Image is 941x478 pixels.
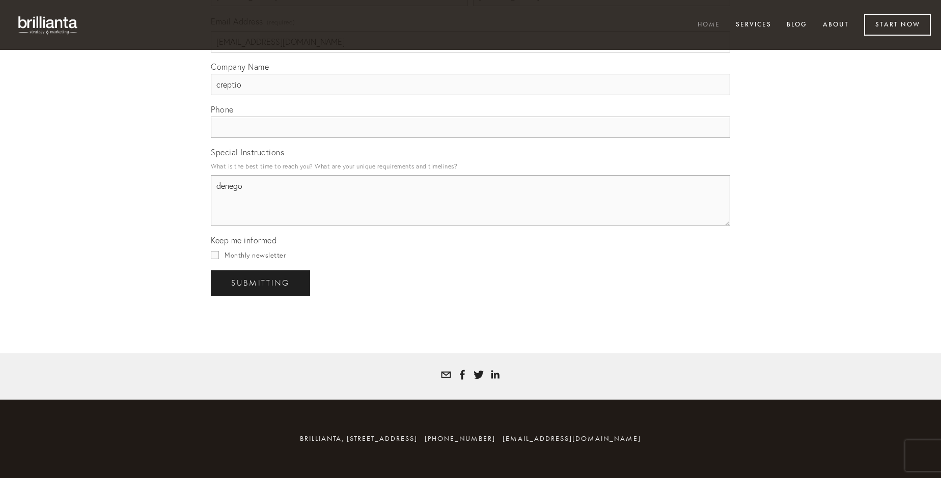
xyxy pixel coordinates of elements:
[729,17,778,34] a: Services
[211,175,730,226] textarea: denego
[211,104,234,115] span: Phone
[211,235,276,245] span: Keep me informed
[425,434,495,443] span: [PHONE_NUMBER]
[225,251,286,259] span: Monthly newsletter
[457,370,467,380] a: Tatyana Bolotnikov White
[211,251,219,259] input: Monthly newsletter
[231,278,290,288] span: Submitting
[441,370,451,380] a: tatyana@brillianta.com
[864,14,931,36] a: Start Now
[211,159,730,173] p: What is the best time to reach you? What are your unique requirements and timelines?
[691,17,727,34] a: Home
[780,17,814,34] a: Blog
[300,434,418,443] span: brillianta, [STREET_ADDRESS]
[211,62,269,72] span: Company Name
[474,370,484,380] a: Tatyana White
[211,147,284,157] span: Special Instructions
[10,10,87,40] img: brillianta - research, strategy, marketing
[816,17,855,34] a: About
[503,434,641,443] a: [EMAIL_ADDRESS][DOMAIN_NAME]
[211,270,310,296] button: SubmittingSubmitting
[490,370,500,380] a: Tatyana White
